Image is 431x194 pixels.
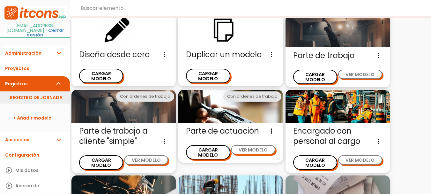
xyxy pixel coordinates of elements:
div: Con órdenes de trabajo [223,91,281,102]
i: more_vert [268,50,275,60]
button: VER MODELO [124,155,168,165]
i: play_circle_outline [5,178,13,193]
span: Parte de trabajo [293,50,382,61]
button: VER MODELO [231,145,275,154]
i: expand_more [55,76,63,91]
button: CARGAR MODELO [186,145,230,159]
i: more_vert [160,50,168,60]
i: expand_more [55,132,63,147]
img: partediariooperario.jpg [71,90,176,122]
button: CARGAR MODELO [186,69,230,83]
img: enblanco.png [71,15,176,46]
span: Encargado con personal al cargo [293,126,382,146]
span: Diseña desde cero [79,50,168,60]
img: actuacion.jpg [178,90,283,122]
img: encargado.jpg [286,90,390,122]
span: Parte de trabajo a cliente "simple" [79,126,168,146]
button: VER MODELO [338,70,382,79]
i: more_vert [375,136,382,146]
i: expand_more [55,45,63,61]
button: CARGAR MODELO [79,155,123,170]
img: duplicar.png [178,15,283,46]
img: itcons-logo [3,6,67,20]
a: Cerrar sesión [27,27,64,38]
span: Duplicar un modelo [186,50,275,60]
button: VER MODELO [338,155,382,165]
i: more_vert [375,50,382,61]
div: Con órdenes de trabajo [116,91,174,102]
button: CARGAR MODELO [79,69,123,83]
i: play_circle_outline [5,163,13,178]
img: partediariooperario.jpg [286,15,390,47]
i: more_vert [160,136,168,146]
button: CARGAR MODELO [293,70,337,84]
i: more_vert [268,126,275,136]
button: CARGAR MODELO [293,155,337,170]
span: Parte de actuación [186,126,275,136]
a: + Añadir modelo [3,110,67,126]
